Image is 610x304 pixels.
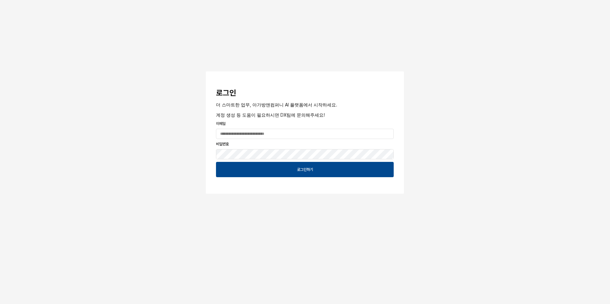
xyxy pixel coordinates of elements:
[216,112,394,118] p: 계정 생성 등 도움이 필요하시면 DX팀에 문의해주세요!
[216,121,394,127] p: 이메일
[216,141,394,147] p: 비밀번호
[216,89,394,98] h3: 로그인
[216,101,394,108] p: 더 스마트한 업무, 아가방앤컴퍼니 AI 플랫폼에서 시작하세요.
[216,162,394,177] button: 로그인하기
[297,167,313,172] p: 로그인하기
